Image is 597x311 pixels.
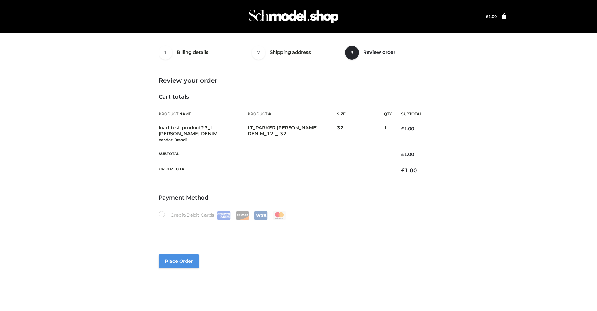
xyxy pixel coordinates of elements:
[159,107,248,121] th: Product Name
[337,121,384,147] td: 32
[157,218,437,241] iframe: Secure payment input frame
[159,194,439,201] h4: Payment Method
[254,211,268,220] img: Visa
[273,211,286,220] img: Mastercard
[401,152,414,157] bdi: 1.00
[159,77,439,84] h3: Review your order
[486,14,488,19] span: £
[401,167,405,174] span: £
[248,107,337,121] th: Product #
[384,121,392,147] td: 1
[159,137,188,142] small: Vendor: Brand1
[401,152,404,157] span: £
[159,94,439,101] h4: Cart totals
[217,211,231,220] img: Amex
[392,107,439,121] th: Subtotal
[486,14,497,19] bdi: 1.00
[159,254,199,268] button: Place order
[401,167,417,174] bdi: 1.00
[248,121,337,147] td: LT_PARKER [PERSON_NAME] DENIM_12-_-32
[486,14,497,19] a: £1.00
[337,107,381,121] th: Size
[159,211,287,220] label: Credit/Debit Cards
[384,107,392,121] th: Qty
[401,126,404,132] span: £
[159,121,248,147] td: load-test-product23_l-[PERSON_NAME] DENIM
[247,4,341,29] img: Schmodel Admin 964
[159,162,392,179] th: Order Total
[236,211,249,220] img: Discover
[159,147,392,162] th: Subtotal
[401,126,414,132] bdi: 1.00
